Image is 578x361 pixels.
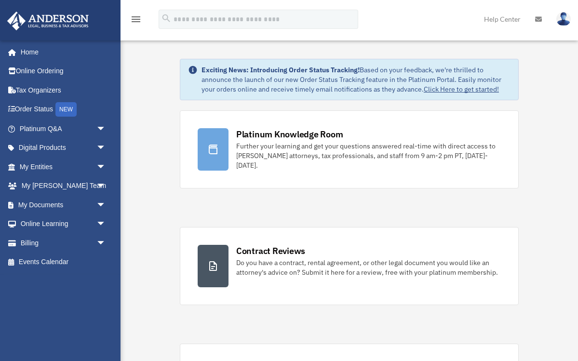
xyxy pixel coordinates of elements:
[96,176,116,196] span: arrow_drop_down
[7,80,121,100] a: Tax Organizers
[7,195,121,214] a: My Documentsarrow_drop_down
[130,13,142,25] i: menu
[7,157,121,176] a: My Entitiesarrow_drop_down
[96,233,116,253] span: arrow_drop_down
[161,13,172,24] i: search
[7,214,121,234] a: Online Learningarrow_drop_down
[7,233,121,253] a: Billingarrow_drop_down
[96,157,116,177] span: arrow_drop_down
[424,85,499,94] a: Click Here to get started!
[180,110,519,188] a: Platinum Knowledge Room Further your learning and get your questions answered real-time with dire...
[7,62,121,81] a: Online Ordering
[7,253,121,272] a: Events Calendar
[7,100,121,120] a: Order StatusNEW
[96,214,116,234] span: arrow_drop_down
[7,119,121,138] a: Platinum Q&Aarrow_drop_down
[236,258,501,277] div: Do you have a contract, rental agreement, or other legal document you would like an attorney's ad...
[202,65,511,94] div: Based on your feedback, we're thrilled to announce the launch of our new Order Status Tracking fe...
[7,138,121,158] a: Digital Productsarrow_drop_down
[4,12,92,30] img: Anderson Advisors Platinum Portal
[202,66,360,74] strong: Exciting News: Introducing Order Status Tracking!
[130,17,142,25] a: menu
[55,102,77,117] div: NEW
[96,195,116,215] span: arrow_drop_down
[180,227,519,305] a: Contract Reviews Do you have a contract, rental agreement, or other legal document you would like...
[236,128,343,140] div: Platinum Knowledge Room
[556,12,571,26] img: User Pic
[96,119,116,139] span: arrow_drop_down
[7,42,116,62] a: Home
[96,138,116,158] span: arrow_drop_down
[236,141,501,170] div: Further your learning and get your questions answered real-time with direct access to [PERSON_NAM...
[7,176,121,196] a: My [PERSON_NAME] Teamarrow_drop_down
[236,245,305,257] div: Contract Reviews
